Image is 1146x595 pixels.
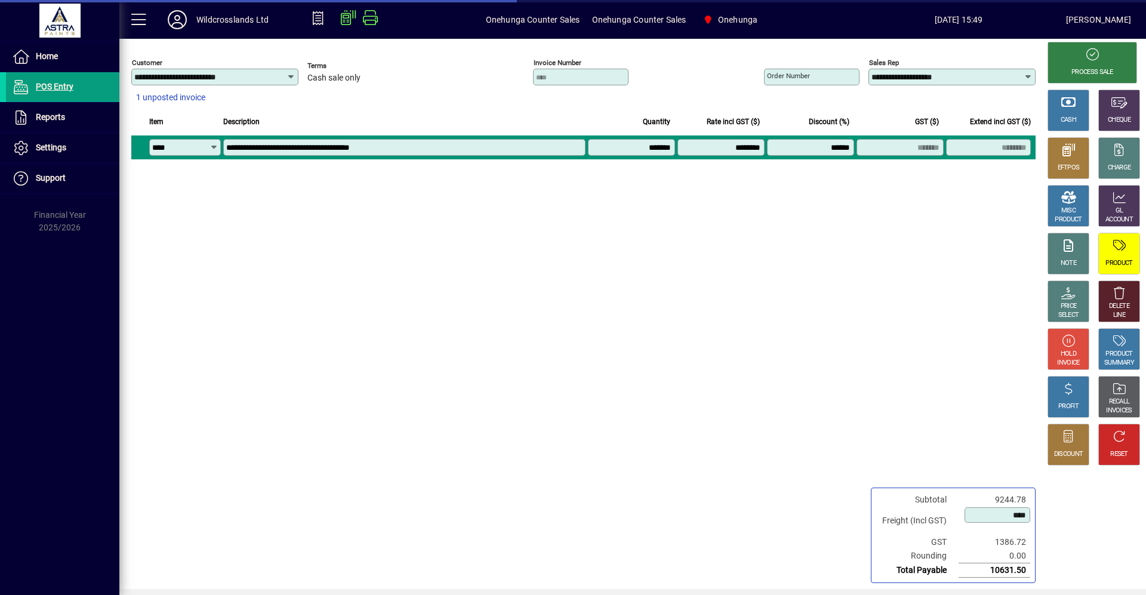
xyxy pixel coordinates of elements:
td: Total Payable [876,563,959,578]
div: SUMMARY [1104,359,1134,368]
span: Reports [36,112,65,122]
td: Subtotal [876,493,959,507]
mat-label: Sales rep [869,58,899,67]
td: Freight (Incl GST) [876,507,959,535]
div: ACCOUNT [1105,215,1133,224]
div: HOLD [1061,350,1076,359]
span: Support [36,173,66,183]
div: [PERSON_NAME] [1066,10,1131,29]
button: Profile [158,9,196,30]
span: Discount (%) [809,115,849,128]
span: Item [149,115,164,128]
div: DISCOUNT [1054,450,1083,459]
div: CHEQUE [1108,116,1130,125]
span: Onehunga Counter Sales [592,10,686,29]
td: 9244.78 [959,493,1030,507]
span: POS Entry [36,82,73,91]
span: Cash sale only [307,73,361,83]
td: 10631.50 [959,563,1030,578]
div: PRICE [1061,302,1077,311]
div: INVOICE [1057,359,1079,368]
span: GST ($) [915,115,939,128]
div: Wildcrosslands Ltd [196,10,269,29]
div: SELECT [1058,311,1079,320]
div: CASH [1061,116,1076,125]
div: PROCESS SALE [1071,68,1113,77]
span: Quantity [643,115,670,128]
td: Rounding [876,549,959,563]
span: Onehunga [698,9,762,30]
td: 1386.72 [959,535,1030,549]
div: DELETE [1109,302,1129,311]
span: Extend incl GST ($) [970,115,1031,128]
div: GL [1116,206,1123,215]
div: MISC [1061,206,1076,215]
button: 1 unposted invoice [131,87,210,109]
div: INVOICES [1106,406,1132,415]
td: GST [876,535,959,549]
td: 0.00 [959,549,1030,563]
div: LINE [1113,311,1125,320]
span: Settings [36,143,66,152]
div: RECALL [1109,397,1130,406]
a: Settings [6,133,119,163]
a: Home [6,42,119,72]
span: 1 unposted invoice [136,91,205,104]
div: EFTPOS [1058,164,1080,172]
span: Onehunga [718,10,757,29]
div: PRODUCT [1105,350,1132,359]
div: CHARGE [1108,164,1131,172]
div: NOTE [1061,259,1076,268]
span: Rate incl GST ($) [707,115,760,128]
a: Support [6,164,119,193]
div: PROFIT [1058,402,1079,411]
span: Terms [307,62,379,70]
mat-label: Customer [132,58,162,67]
div: RESET [1110,450,1128,459]
span: Onehunga Counter Sales [486,10,580,29]
span: [DATE] 15:49 [851,10,1065,29]
span: Home [36,51,58,61]
span: Description [223,115,260,128]
div: PRODUCT [1105,259,1132,268]
a: Reports [6,103,119,132]
div: PRODUCT [1055,215,1082,224]
mat-label: Invoice number [534,58,581,67]
mat-label: Order number [767,72,810,80]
